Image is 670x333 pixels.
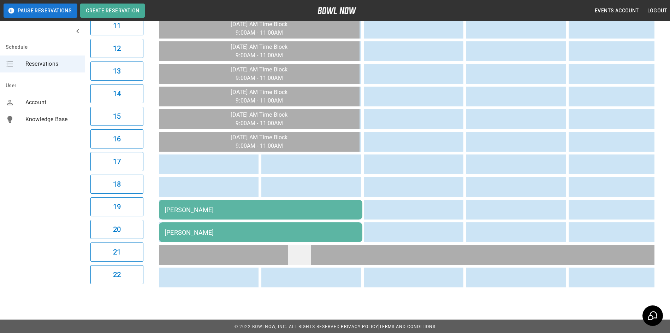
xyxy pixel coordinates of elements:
[113,65,121,77] h6: 13
[379,324,435,329] a: Terms and Conditions
[318,7,356,14] img: logo
[90,175,143,194] button: 18
[113,224,121,235] h6: 20
[592,4,642,17] button: Events Account
[113,20,121,31] h6: 11
[235,324,341,329] span: © 2022 BowlNow, Inc. All Rights Reserved.
[80,4,145,18] button: Create Reservation
[90,16,143,35] button: 11
[25,98,79,107] span: Account
[90,84,143,103] button: 14
[90,265,143,284] button: 22
[90,197,143,216] button: 19
[113,246,121,258] h6: 21
[90,129,143,148] button: 16
[113,88,121,99] h6: 14
[90,62,143,81] button: 13
[90,39,143,58] button: 12
[165,229,357,236] div: [PERSON_NAME]
[90,243,143,262] button: 21
[25,60,79,68] span: Reservations
[90,220,143,239] button: 20
[341,324,378,329] a: Privacy Policy
[90,107,143,126] button: 15
[25,115,79,124] span: Knowledge Base
[645,4,670,17] button: Logout
[4,4,77,18] button: Pause Reservations
[165,206,357,214] div: [PERSON_NAME]
[113,269,121,280] h6: 22
[113,156,121,167] h6: 17
[113,111,121,122] h6: 15
[113,201,121,212] h6: 19
[113,43,121,54] h6: 12
[90,152,143,171] button: 17
[113,179,121,190] h6: 18
[113,133,121,145] h6: 16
